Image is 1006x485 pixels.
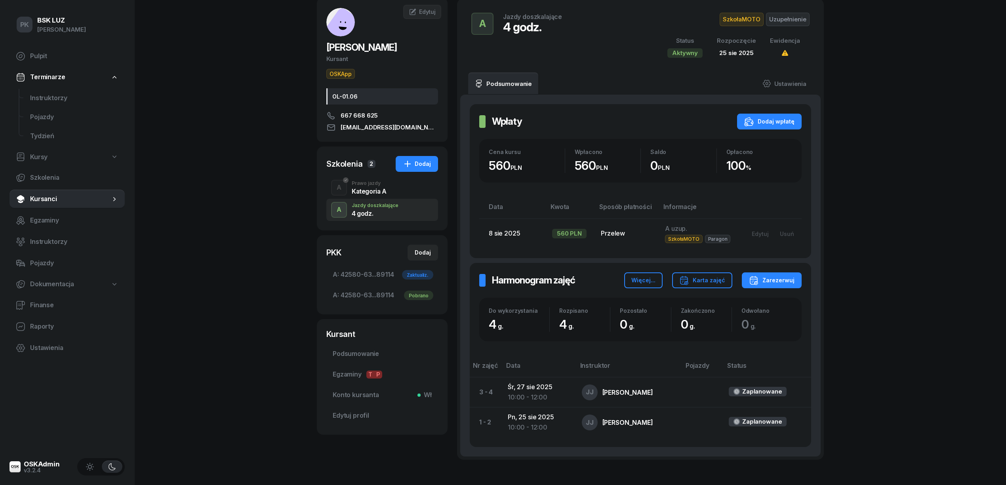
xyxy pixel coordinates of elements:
[396,156,438,172] button: Dodaj
[742,417,782,427] div: Zaplanowane
[326,329,438,340] div: Kursant
[352,203,398,208] div: Jazdy doszkalające
[326,286,438,305] a: A:42580-63...89114Pobrano
[749,276,795,285] div: Zarezerwuj
[665,235,702,243] span: SzkołaMOTO
[489,307,549,314] div: Do wykorzystania
[326,54,438,64] div: Kursant
[575,158,641,173] div: 560
[489,148,565,155] div: Cena kursu
[333,349,432,359] span: Podsumowanie
[503,13,562,20] div: Jazdy doszkalające
[602,419,653,426] div: [PERSON_NAME]
[20,21,29,28] span: PK
[559,317,578,331] span: 4
[631,276,655,285] div: Więcej...
[629,322,634,330] small: g.
[403,159,431,169] div: Dodaj
[601,228,652,239] div: Przelew
[594,202,659,219] th: Sposób płatności
[720,13,764,26] span: SzkołaMOTO
[333,411,432,421] span: Edytuj profil
[30,51,118,61] span: Pulpit
[681,307,732,314] div: Zakończono
[681,360,722,377] th: Pojazdy
[10,168,125,187] a: Szkolenia
[30,112,118,122] span: Pojazdy
[650,148,716,155] div: Saldo
[10,190,125,209] a: Kursanci
[402,270,433,280] div: Zaktualiz.
[366,371,374,378] span: T
[24,468,60,473] div: v3.2.4
[352,188,387,194] div: Kategoria A
[333,270,432,280] span: 42580-63...89114
[681,317,699,331] span: 0
[37,17,86,24] div: BSK LUZ
[30,300,118,310] span: Finanse
[326,88,438,105] div: OL-01.06
[624,272,663,288] button: Więcej...
[333,181,345,194] div: A
[503,20,562,34] div: 4 godz.
[508,392,569,403] div: 10:00 - 12:00
[690,322,695,330] small: g.
[726,158,793,173] div: 100
[333,270,339,280] span: A:
[24,127,125,146] a: Tydzień
[719,49,753,57] span: 25 sie 2025
[30,279,74,289] span: Dokumentacja
[30,321,118,332] span: Raporty
[575,360,681,377] th: Instruktor
[374,371,382,378] span: P
[751,322,756,330] small: g.
[30,152,48,162] span: Kursy
[774,227,800,240] button: Usuń
[10,232,125,251] a: Instruktorzy
[471,13,493,35] button: A
[650,158,716,173] div: 0
[331,202,347,218] button: A
[658,164,670,171] small: PLN
[717,36,756,46] div: Rozpoczęcie
[501,377,575,407] td: Śr, 27 sie 2025
[30,93,118,103] span: Instruktorzy
[489,229,520,237] span: 8 sie 2025
[326,199,438,221] button: AJazdy doszkalające4 godz.
[720,13,810,26] button: SzkołaMOTOUzupełnienie
[24,108,125,127] a: Pojazdy
[10,68,125,86] a: Terminarze
[10,339,125,358] a: Ustawienia
[333,369,432,380] span: Egzaminy
[326,111,438,120] a: 667 668 625
[470,360,501,377] th: Nr zajęć
[415,248,431,257] div: Dodaj
[479,202,546,219] th: Data
[352,181,387,186] div: Prawo jazdy
[659,202,739,219] th: Informacje
[511,164,522,171] small: PLN
[726,148,793,155] div: Opłacono
[326,265,438,284] a: A:42580-63...89114Zaktualiz.
[492,115,522,128] h2: Wpłaty
[30,173,118,183] span: Szkolenia
[737,114,802,129] button: Dodaj wpłatę
[470,407,501,437] td: 1 - 2
[326,42,397,53] span: [PERSON_NAME]
[468,72,538,95] a: Podsumowanie
[10,148,125,166] a: Kursy
[408,245,438,261] button: Dodaj
[326,406,438,425] a: Edytuj profil
[30,258,118,268] span: Pojazdy
[722,360,811,377] th: Status
[24,89,125,108] a: Instruktorzy
[333,290,339,301] span: A:
[326,69,355,79] button: OSKApp
[489,317,507,331] span: 4
[752,230,769,237] div: Edytuj
[10,275,125,293] a: Dokumentacja
[501,360,575,377] th: Data
[419,8,436,15] span: Edytuj
[667,36,703,46] div: Status
[10,47,125,66] a: Pulpit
